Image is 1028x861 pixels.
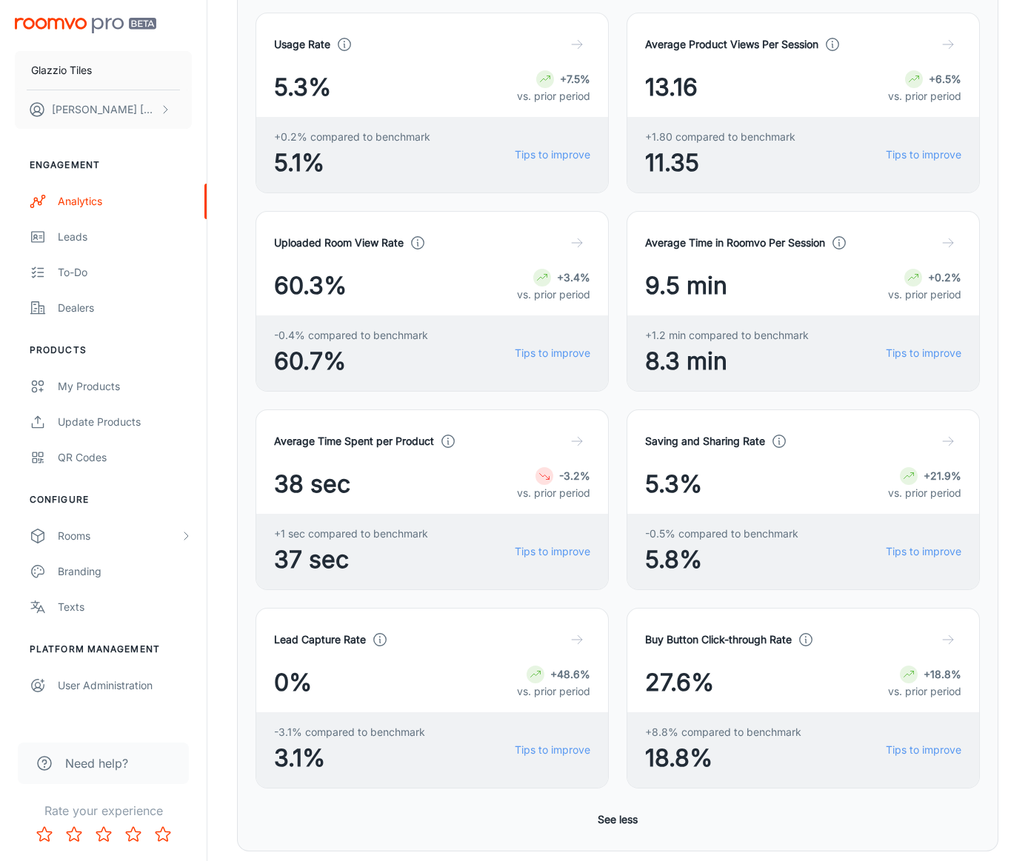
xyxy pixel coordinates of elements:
p: vs. prior period [517,485,590,501]
span: +1.2 min compared to benchmark [645,327,809,344]
p: vs. prior period [888,88,961,104]
span: 11.35 [645,145,795,181]
a: Tips to improve [515,543,590,560]
p: [PERSON_NAME] [PERSON_NAME] [52,101,156,118]
div: To-do [58,264,192,281]
span: 18.8% [645,740,801,776]
button: Rate 3 star [89,820,119,849]
span: 5.3% [645,466,702,502]
div: My Products [58,378,192,395]
button: Rate 4 star [119,820,148,849]
p: Glazzio Tiles [31,62,92,78]
h4: Usage Rate [274,36,330,53]
h4: Lead Capture Rate [274,631,366,648]
h4: Buy Button Click-through Rate [645,631,792,648]
span: +1.80 compared to benchmark [645,129,795,145]
span: 9.5 min [645,268,727,304]
button: Rate 1 star [30,820,59,849]
strong: +3.4% [557,271,590,284]
a: Tips to improve [886,742,961,758]
div: Branding [58,563,192,580]
button: Rate 2 star [59,820,89,849]
span: -3.1% compared to benchmark [274,724,425,740]
button: See less [592,806,644,833]
strong: +6.5% [929,73,961,85]
button: [PERSON_NAME] [PERSON_NAME] [15,90,192,129]
strong: +0.2% [928,271,961,284]
button: Rate 5 star [148,820,178,849]
h4: Average Time in Roomvo Per Session [645,235,825,251]
div: Rooms [58,528,180,544]
span: 60.7% [274,344,428,379]
strong: +18.8% [924,668,961,680]
span: +1 sec compared to benchmark [274,526,428,542]
div: Analytics [58,193,192,210]
div: User Administration [58,677,192,694]
span: 3.1% [274,740,425,776]
div: Leads [58,229,192,245]
a: Tips to improve [886,345,961,361]
span: 60.3% [274,268,347,304]
a: Tips to improve [515,345,590,361]
span: 5.3% [274,70,331,105]
a: Tips to improve [515,147,590,163]
p: Rate your experience [12,802,195,820]
a: Tips to improve [515,742,590,758]
p: vs. prior period [888,485,961,501]
div: Texts [58,599,192,615]
span: 5.1% [274,145,430,181]
span: Need help? [65,754,128,772]
a: Tips to improve [886,543,961,560]
span: -0.4% compared to benchmark [274,327,428,344]
span: -0.5% compared to benchmark [645,526,798,542]
div: Update Products [58,414,192,430]
span: 5.8% [645,542,798,577]
a: Tips to improve [886,147,961,163]
span: 13.16 [645,70,698,105]
h4: Average Time Spent per Product [274,433,434,449]
span: +0.2% compared to benchmark [274,129,430,145]
span: 37 sec [274,542,428,577]
p: vs. prior period [888,683,961,700]
span: 27.6% [645,665,714,700]
strong: +7.5% [560,73,590,85]
h4: Saving and Sharing Rate [645,433,765,449]
p: vs. prior period [517,287,590,303]
div: Dealers [58,300,192,316]
div: QR Codes [58,449,192,466]
span: 0% [274,665,312,700]
button: Glazzio Tiles [15,51,192,90]
span: 38 sec [274,466,350,502]
span: +8.8% compared to benchmark [645,724,801,740]
strong: +48.6% [550,668,590,680]
p: vs. prior period [888,287,961,303]
h4: Uploaded Room View Rate [274,235,404,251]
strong: +21.9% [924,469,961,482]
img: Roomvo PRO Beta [15,18,156,33]
p: vs. prior period [517,88,590,104]
h4: Average Product Views Per Session [645,36,818,53]
strong: -3.2% [559,469,590,482]
p: vs. prior period [517,683,590,700]
span: 8.3 min [645,344,809,379]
